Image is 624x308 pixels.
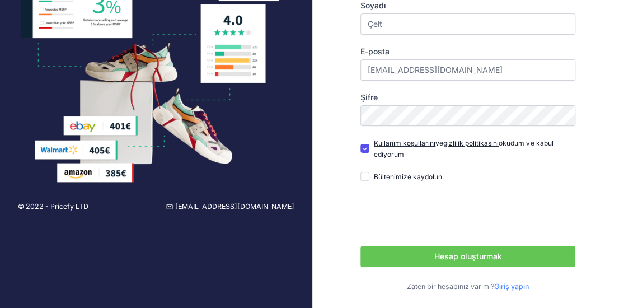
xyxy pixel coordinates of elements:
font: Soyadı [360,1,386,10]
font: ve [435,139,443,147]
a: Giriş yapın [494,282,529,291]
iframe: reCAPTCHA [360,193,531,237]
button: Hesap oluşturmak [360,246,575,267]
font: Zaten bir hesabınız var mı? [407,282,494,291]
font: E-posta [360,46,390,56]
font: Bültenimize kaydolun. [374,172,444,181]
a: [EMAIL_ADDRESS][DOMAIN_NAME] [166,202,294,212]
font: © 2022 - Pricefy LTD [18,202,88,211]
a: gizlilik politikasını [443,139,499,147]
a: Kullanım koşullarını [374,139,435,147]
font: Hesap oluşturmak [434,251,502,261]
font: [EMAIL_ADDRESS][DOMAIN_NAME] [175,202,294,211]
font: Şifre [360,92,378,102]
